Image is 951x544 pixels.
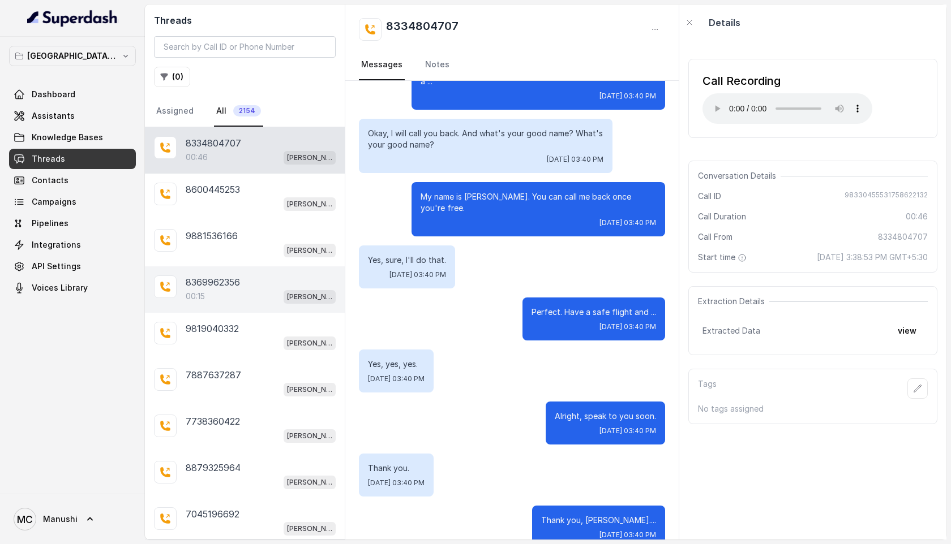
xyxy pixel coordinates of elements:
[32,175,68,186] span: Contacts
[27,9,118,27] img: light.svg
[389,270,446,279] span: [DATE] 03:40 PM
[287,291,332,303] p: [PERSON_NAME] Mumbai Conviction HR Outbound Assistant
[698,378,717,399] p: Tags
[32,239,81,251] span: Integrations
[9,213,136,234] a: Pipelines
[906,211,928,222] span: 00:46
[9,503,136,535] a: Manushi
[541,515,656,526] p: Thank you, [PERSON_NAME]....
[698,211,746,222] span: Call Duration
[214,96,263,127] a: All2154
[186,461,241,474] p: 8879325964
[698,403,928,415] p: No tags assigned
[698,252,749,263] span: Start time
[817,252,928,263] span: [DATE] 3:38:53 PM GMT+5:30
[368,463,425,474] p: Thank you.
[32,218,68,229] span: Pipelines
[43,513,78,525] span: Manushi
[154,14,336,27] h2: Threads
[423,50,452,80] a: Notes
[9,192,136,212] a: Campaigns
[709,16,740,29] p: Details
[17,513,33,525] text: MC
[32,261,81,272] span: API Settings
[532,306,656,318] p: Perfect. Have a safe flight and ...
[702,93,872,124] audio: Your browser does not support the audio element.
[698,170,781,182] span: Conversation Details
[32,132,103,143] span: Knowledge Bases
[186,152,208,163] p: 00:46
[154,67,190,87] button: (0)
[599,426,656,435] span: [DATE] 03:40 PM
[599,530,656,539] span: [DATE] 03:40 PM
[186,368,241,382] p: 7887637287
[421,191,656,214] p: My name is [PERSON_NAME]. You can call me back once you're free.
[359,50,665,80] nav: Tabs
[9,127,136,148] a: Knowledge Bases
[32,110,75,122] span: Assistants
[702,73,872,89] div: Call Recording
[186,322,239,335] p: 9819040332
[186,507,239,521] p: 7045196692
[287,245,332,256] p: [PERSON_NAME] Mumbai Conviction HR Outbound Assistant
[878,231,928,243] span: 8334804707
[27,49,118,63] p: [GEOGRAPHIC_DATA] - [GEOGRAPHIC_DATA] - [GEOGRAPHIC_DATA]
[32,153,65,165] span: Threads
[555,411,656,422] p: Alright, speak to you soon.
[368,128,603,150] p: Okay, I will call you back. And what's your good name? What's your good name?
[287,384,332,395] p: [PERSON_NAME] Mumbai Conviction HR Outbound Assistant
[599,218,656,227] span: [DATE] 03:40 PM
[287,477,332,488] p: [PERSON_NAME] Mumbai Conviction HR Outbound Assistant
[702,325,760,336] span: Extracted Data
[9,84,136,105] a: Dashboard
[386,18,459,41] h2: 8334804707
[32,196,76,208] span: Campaigns
[9,278,136,298] a: Voices Library
[186,291,205,302] p: 00:15
[359,50,405,80] a: Messages
[9,170,136,191] a: Contacts
[154,36,336,58] input: Search by Call ID or Phone Number
[599,322,656,331] span: [DATE] 03:40 PM
[9,106,136,126] a: Assistants
[287,430,332,442] p: [PERSON_NAME] Mumbai Conviction HR Outbound Assistant
[891,321,923,341] button: view
[698,191,721,202] span: Call ID
[186,229,238,243] p: 9881536166
[32,89,75,100] span: Dashboard
[698,231,732,243] span: Call From
[845,191,928,202] span: 98330455531758622132
[547,155,603,164] span: [DATE] 03:40 PM
[154,96,336,127] nav: Tabs
[368,359,425,370] p: Yes, yes, yes.
[9,235,136,255] a: Integrations
[368,254,446,266] p: Yes, sure, I'll do that.
[287,152,332,163] p: [PERSON_NAME] Mumbai Conviction HR Outbound Assistant
[186,275,240,289] p: 8369962356
[368,374,425,383] span: [DATE] 03:40 PM
[9,256,136,277] a: API Settings
[154,96,196,127] a: Assigned
[186,415,240,428] p: 7738360422
[32,282,88,293] span: Voices Library
[287,198,332,210] p: [PERSON_NAME] Mumbai Conviction HR Outbound Assistant
[287,338,332,349] p: [PERSON_NAME] Mumbai Conviction HR Outbound Assistant
[233,105,261,116] span: 2154
[9,46,136,66] button: [GEOGRAPHIC_DATA] - [GEOGRAPHIC_DATA] - [GEOGRAPHIC_DATA]
[186,183,240,196] p: 8600445253
[9,149,136,169] a: Threads
[698,296,769,307] span: Extraction Details
[186,136,241,150] p: 8334804707
[368,478,425,487] span: [DATE] 03:40 PM
[287,523,332,534] p: [PERSON_NAME] Mumbai Conviction HR Outbound Assistant
[599,92,656,101] span: [DATE] 03:40 PM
